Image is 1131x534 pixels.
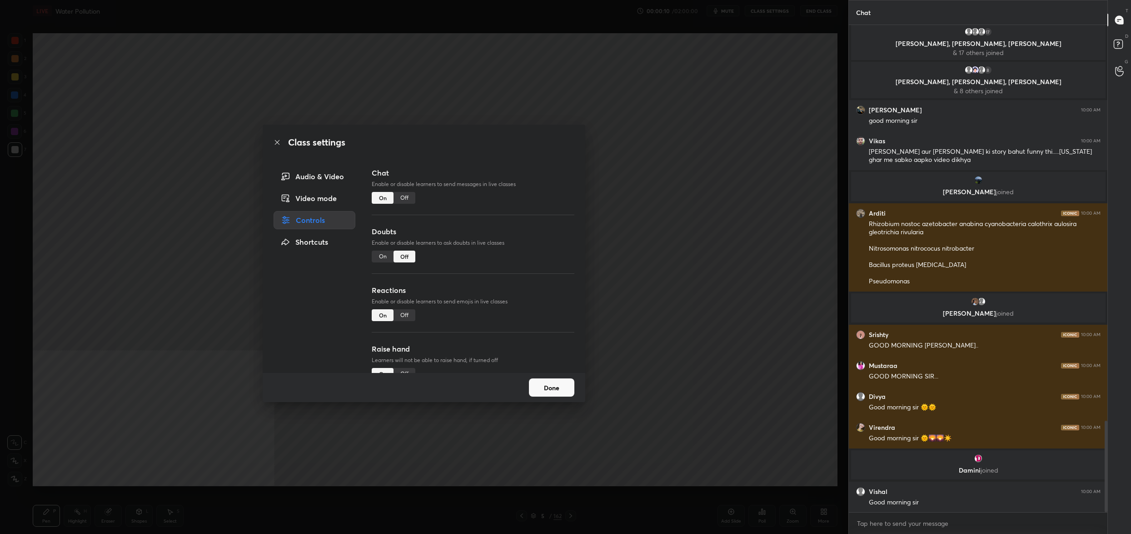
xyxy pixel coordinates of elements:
p: Enable or disable learners to send emojis in live classes [372,297,574,306]
img: default.png [977,27,986,36]
img: 8bd39c3dcee54af49d190ac8dca36be7.jpg [856,330,865,339]
p: Chat [849,0,878,25]
p: Damini [857,467,1100,474]
h6: Srishty [869,331,888,339]
img: default.png [856,392,865,401]
div: Off [394,309,415,321]
div: On [372,251,394,262]
p: D [1125,33,1128,40]
img: 836e2eca9af74449bd5fdc745185e6e9.jpg [974,176,983,185]
div: 10:00 AM [1081,332,1101,338]
div: 8 [983,65,992,75]
div: 10:00 AM [1081,363,1101,368]
p: & 17 others joined [857,49,1100,56]
h3: Reactions [372,285,574,296]
span: joined [996,187,1014,196]
img: iconic-dark.1390631f.png [1061,363,1079,368]
h2: Class settings [288,136,345,149]
h6: Vikas [869,137,885,145]
img: default.png [977,297,986,306]
div: grid [849,25,1108,513]
p: [PERSON_NAME] [857,310,1100,317]
div: GOOD MORNING SIR... [869,372,1101,381]
img: default.png [964,27,973,36]
img: 03e8690dfce84202a08090815fedffbe.jpg [856,136,865,146]
div: [PERSON_NAME] aur [PERSON_NAME] ki story bahut funny thi.....[US_STATE] ghar me sabko aapko video... [869,147,1101,165]
div: 17 [983,27,992,36]
img: iconic-dark.1390631f.png [1061,425,1079,430]
div: 10:00 AM [1081,489,1101,494]
h3: Doubts [372,226,574,237]
div: Off [394,368,415,380]
span: joined [996,309,1014,317]
img: default.png [856,487,865,496]
div: Shortcuts [274,233,355,251]
img: default.png [964,65,973,75]
p: Learners will not be able to raise hand, if turned off [372,356,574,364]
div: Audio & Video [274,167,355,186]
p: Enable or disable learners to send messages in live classes [372,180,574,188]
div: Controls [274,211,355,229]
h6: [PERSON_NAME] [869,106,922,114]
p: [PERSON_NAME], [PERSON_NAME], [PERSON_NAME] [857,78,1100,86]
div: Good morning sir 🌞🌄🌄☀️ [869,434,1101,443]
img: 13cc21a5bd5242cfa00bb6cbde17c733.jpg [856,361,865,370]
span: joined [980,466,998,474]
div: On [372,309,394,321]
img: iconic-dark.1390631f.png [1061,211,1079,216]
img: default.png [971,27,980,36]
img: 39ae3ba0677b41308ff590af33205456.jpg [856,209,865,218]
p: [PERSON_NAME] [857,188,1100,196]
h3: Raise hand [372,343,574,354]
div: 10:00 AM [1081,107,1101,113]
div: 10:00 AM [1081,425,1101,430]
p: [PERSON_NAME], [PERSON_NAME], [PERSON_NAME] [857,40,1100,47]
p: T [1126,7,1128,14]
div: Video mode [274,189,355,207]
div: Rhizobium nostoc azetobacter anabina cyanobacteria calothrix aulosira gleotrichia rivularia Nitro... [869,220,1101,286]
div: 10:00 AM [1081,138,1101,144]
img: iconic-dark.1390631f.png [1061,332,1079,338]
img: 73948719_8754CCD0-97B0-4E8F-B2F1-69B7A7E29020.png [971,65,980,75]
div: GOOD MORNING [PERSON_NAME].. [869,341,1101,350]
div: 10:00 AM [1081,394,1101,399]
h6: Mustaraa [869,362,897,370]
div: On [372,192,394,204]
h6: Arditi [869,209,886,217]
img: b113b5e74fa040a8a2fdd373cea3409a.jpg [974,454,983,463]
div: Off [394,192,415,204]
div: Good morning sir 🌞🌞 [869,403,1101,412]
div: Off [394,251,415,262]
img: 9de05c2d27d440dcb74a25a60cc33ca2.jpg [971,297,980,306]
div: good morning sir [869,116,1101,126]
img: f4bf9c089a33426f8f31e5205ed07b75.jpg [856,106,865,115]
img: default.png [977,65,986,75]
h6: Vishal [869,488,887,496]
div: 10:00 AM [1081,211,1101,216]
p: G [1125,58,1128,65]
p: & 8 others joined [857,87,1100,95]
img: 982d3e07de35477eaf9f900f6b8a4851.jpg [856,423,865,432]
h6: Virendra [869,423,895,432]
img: iconic-dark.1390631f.png [1061,394,1079,399]
button: Done [529,378,574,397]
p: Enable or disable learners to ask doubts in live classes [372,239,574,247]
h6: Divya [869,393,886,401]
div: Good morning sir [869,498,1101,507]
div: On [372,368,394,380]
h3: Chat [372,167,574,178]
